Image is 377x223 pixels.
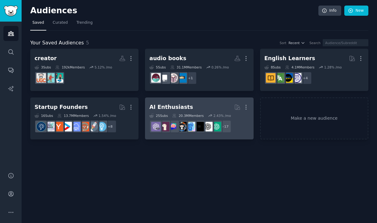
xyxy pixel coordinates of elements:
a: Curated [51,18,70,31]
div: 8 Sub s [264,65,281,69]
div: 3 Sub s [35,65,51,69]
a: audio books5Subs31.1MMembers0.26% /mo+1audioengineeringbookssuggestmeabookLibbyApp [145,49,253,91]
span: 5 [86,40,89,46]
input: Audience/Subreddit [323,39,368,46]
img: startup [62,122,72,131]
span: Curated [53,20,68,26]
img: ArtificialInteligence [194,122,204,131]
div: 192k Members [55,65,85,69]
h2: Audiences [30,6,318,16]
img: ycombinator [54,122,63,131]
div: English Learners [264,55,315,62]
div: 5.12 % /mo [94,65,112,69]
div: 0.26 % /mo [211,65,229,69]
img: ChatGPT [212,122,221,131]
img: aiArt [177,122,187,131]
span: Your Saved Audiences [30,39,84,47]
div: 31.1M Members [170,65,202,69]
span: Trending [77,20,93,26]
img: OpenAI [203,122,213,131]
a: Trending [74,18,95,31]
div: creator [35,55,57,62]
span: Saved [32,20,44,26]
div: + 4 [299,72,312,85]
div: + 8 [104,120,117,133]
img: LocalLLaMA [160,122,169,131]
a: AI Enthusiasts25Subs20.3MMembers2.43% /mo+17ChatGPTOpenAIArtificialInteligenceartificialaiArtChat... [145,97,253,140]
div: 1.54 % /mo [98,114,116,118]
img: ChatGPTPromptGenius [168,122,178,131]
a: Info [318,6,341,16]
div: 13.7M Members [57,114,89,118]
img: LearnEnglishOnReddit [266,73,275,83]
a: New [344,6,368,16]
div: audio books [149,55,186,62]
img: languagelearning [292,73,301,83]
div: 16 Sub s [35,114,53,118]
img: UGCcreators [36,73,46,83]
img: EnglishLearning [283,73,293,83]
a: Make a new audience [260,97,368,140]
img: indiehackers [45,122,55,131]
img: ChatGPTPro [151,122,161,131]
img: influencermarketing [54,73,63,83]
img: language_exchange [275,73,284,83]
img: LibbyApp [151,73,161,83]
img: Entrepreneur [97,122,106,131]
img: audioengineering [177,73,187,83]
img: suggestmeabook [160,73,169,83]
div: 2.43 % /mo [213,114,231,118]
div: + 1 [184,72,197,85]
a: creator3Subs192kMembers5.12% /moinfluencermarketingCreatorsAdviceUGCcreators [30,49,139,91]
div: AI Enthusiasts [149,103,193,111]
div: 4.1M Members [285,65,314,69]
div: 25 Sub s [149,114,168,118]
img: books [168,73,178,83]
img: SaaS [71,122,81,131]
button: Recent [288,41,305,45]
div: 20.3M Members [172,114,204,118]
img: artificial [186,122,195,131]
div: Startup Founders [35,103,88,111]
div: Sort [280,41,287,45]
a: Startup Founders16Subs13.7MMembers1.54% /mo+8EntrepreneurstartupsEntrepreneurRideAlongSaaSstartup... [30,97,139,140]
div: Search [309,41,321,45]
a: Saved [30,18,46,31]
img: startups [88,122,98,131]
div: 5 Sub s [149,65,166,69]
img: GummySearch logo [4,6,18,16]
img: Entrepreneurship [36,122,46,131]
img: CreatorsAdvice [45,73,55,83]
div: 1.28 % /mo [324,65,342,69]
img: EntrepreneurRideAlong [80,122,89,131]
a: English Learners8Subs4.1MMembers1.28% /mo+4languagelearningEnglishLearninglanguage_exchangeLearnE... [260,49,368,91]
div: + 17 [218,120,231,133]
span: Recent [288,41,300,45]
